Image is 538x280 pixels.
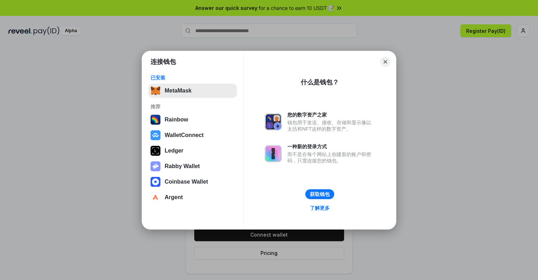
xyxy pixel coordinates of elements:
img: svg+xml,%3Csvg%20xmlns%3D%22http%3A%2F%2Fwww.w3.org%2F2000%2Fsvg%22%20fill%3D%22none%22%20viewBox... [151,161,160,171]
div: 钱包用于发送、接收、存储和显示像以太坊和NFT这样的数字资产。 [287,119,375,132]
button: Rainbow [148,113,237,127]
div: 什么是钱包？ [301,78,339,87]
img: svg+xml,%3Csvg%20fill%3D%22none%22%20height%3D%2233%22%20viewBox%3D%220%200%2035%2033%22%20width%... [151,86,160,96]
div: 推荐 [151,103,235,110]
img: svg+xml,%3Csvg%20xmlns%3D%22http%3A%2F%2Fwww.w3.org%2F2000%2Fsvg%22%20fill%3D%22none%22%20viewBox... [265,145,282,162]
button: WalletConnect [148,128,237,142]
div: 一种新的登录方式 [287,143,375,150]
button: MetaMask [148,84,237,98]
button: 获取钱包 [305,189,334,199]
div: Rainbow [165,117,188,123]
img: svg+xml,%3Csvg%20width%3D%2228%22%20height%3D%2228%22%20viewBox%3D%220%200%2028%2028%22%20fill%3D... [151,192,160,202]
div: Rabby Wallet [165,163,200,169]
img: svg+xml,%3Csvg%20xmlns%3D%22http%3A%2F%2Fwww.w3.org%2F2000%2Fsvg%22%20fill%3D%22none%22%20viewBox... [265,113,282,130]
img: svg+xml,%3Csvg%20xmlns%3D%22http%3A%2F%2Fwww.w3.org%2F2000%2Fsvg%22%20width%3D%2228%22%20height%3... [151,146,160,156]
button: Coinbase Wallet [148,175,237,189]
div: 获取钱包 [310,191,330,197]
h1: 连接钱包 [151,58,176,66]
button: Close [380,57,390,67]
div: 了解更多 [310,205,330,211]
div: 而不是在每个网站上创建新的账户和密码，只需连接您的钱包。 [287,151,375,164]
img: svg+xml,%3Csvg%20width%3D%22120%22%20height%3D%22120%22%20viewBox%3D%220%200%20120%20120%22%20fil... [151,115,160,125]
div: Argent [165,194,183,201]
div: WalletConnect [165,132,204,138]
a: 了解更多 [306,203,334,213]
button: Ledger [148,144,237,158]
div: Coinbase Wallet [165,179,208,185]
button: Argent [148,190,237,204]
img: svg+xml,%3Csvg%20width%3D%2228%22%20height%3D%2228%22%20viewBox%3D%220%200%2028%2028%22%20fill%3D... [151,177,160,187]
div: MetaMask [165,88,191,94]
div: Ledger [165,148,183,154]
div: 您的数字资产之家 [287,112,375,118]
div: 已安装 [151,75,235,81]
img: svg+xml,%3Csvg%20width%3D%2228%22%20height%3D%2228%22%20viewBox%3D%220%200%2028%2028%22%20fill%3D... [151,130,160,140]
button: Rabby Wallet [148,159,237,173]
